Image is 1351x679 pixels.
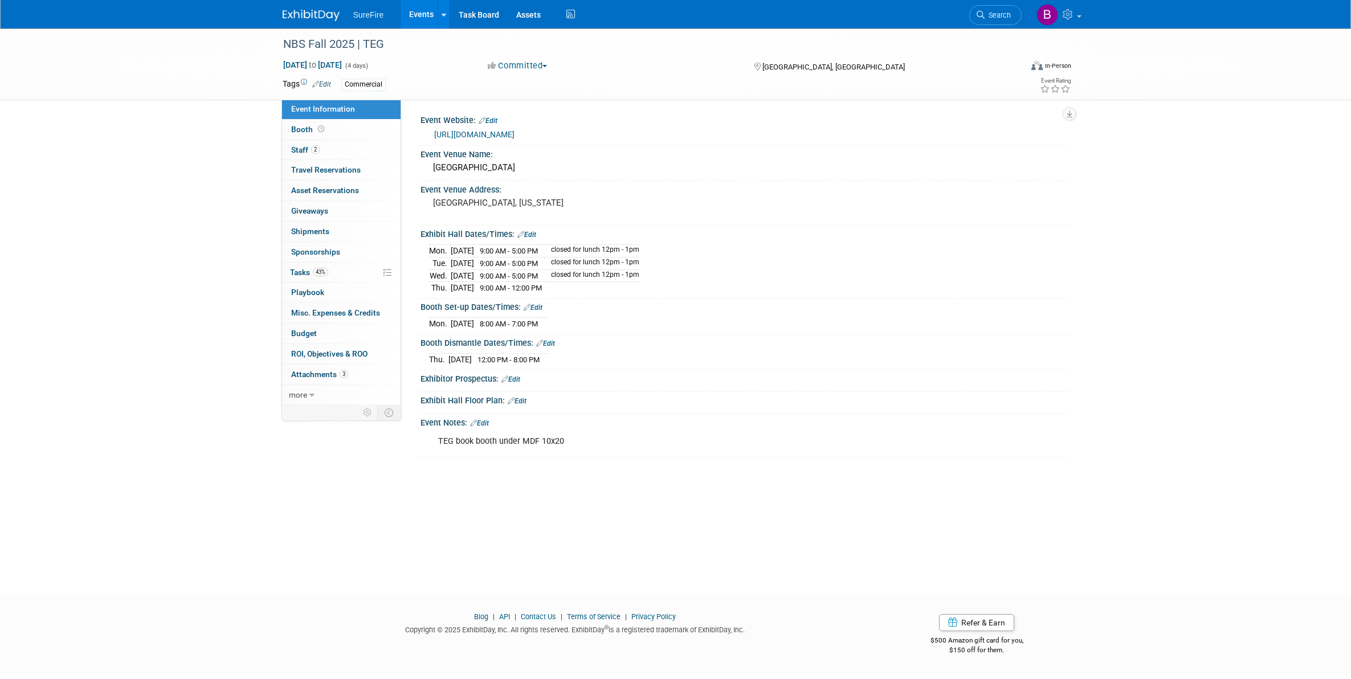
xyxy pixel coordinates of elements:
[480,272,538,280] span: 9:00 AM - 5:00 PM
[377,405,401,420] td: Toggle Event Tabs
[421,334,1069,349] div: Booth Dismantle Dates/Times:
[470,419,489,427] a: Edit
[282,385,401,405] a: more
[282,242,401,262] a: Sponsorships
[282,99,401,119] a: Event Information
[282,263,401,283] a: Tasks43%
[490,612,497,621] span: |
[1044,62,1071,70] div: In-Person
[421,298,1069,313] div: Booth Set-up Dates/Times:
[1036,4,1058,26] img: Bree Yoshikawa
[421,181,1069,195] div: Event Venue Address:
[954,59,1072,76] div: Event Format
[340,370,348,378] span: 3
[282,160,401,180] a: Travel Reservations
[939,614,1014,631] a: Refer & Earn
[291,247,340,256] span: Sponsorships
[544,269,639,282] td: closed for lunch 12pm - 1pm
[291,349,368,358] span: ROI, Objectives & ROO
[421,112,1069,126] div: Event Website:
[885,645,1069,655] div: $150 off for them.
[282,324,401,343] a: Budget
[477,355,540,364] span: 12:00 PM - 8:00 PM
[985,11,1011,19] span: Search
[524,304,542,312] a: Edit
[451,318,474,330] td: [DATE]
[622,612,630,621] span: |
[484,60,552,72] button: Committed
[429,354,448,366] td: Thu.
[521,612,556,621] a: Contact Us
[282,140,401,160] a: Staff2
[311,145,320,154] span: 2
[480,320,538,328] span: 8:00 AM - 7:00 PM
[283,622,868,635] div: Copyright © 2025 ExhibitDay, Inc. All rights reserved. ExhibitDay is a registered trademark of Ex...
[448,354,472,366] td: [DATE]
[969,5,1022,25] a: Search
[291,145,320,154] span: Staff
[567,612,621,621] a: Terms of Service
[421,392,1069,407] div: Exhibit Hall Floor Plan:
[429,245,451,257] td: Mon.
[283,10,340,21] img: ExhibitDay
[282,222,401,242] a: Shipments
[885,628,1069,655] div: $500 Amazon gift card for you,
[282,120,401,140] a: Booth
[282,181,401,201] a: Asset Reservations
[480,247,538,255] span: 9:00 AM - 5:00 PM
[762,63,905,71] span: [GEOGRAPHIC_DATA], [GEOGRAPHIC_DATA]
[291,288,324,297] span: Playbook
[282,283,401,302] a: Playbook
[451,257,474,270] td: [DATE]
[307,60,318,69] span: to
[282,344,401,364] a: ROI, Objectives & ROO
[517,231,536,239] a: Edit
[282,365,401,385] a: Attachments3
[605,624,609,631] sup: ®
[480,284,542,292] span: 9:00 AM - 12:00 PM
[558,612,565,621] span: |
[429,318,451,330] td: Mon.
[291,370,348,379] span: Attachments
[291,125,326,134] span: Booth
[353,10,384,19] span: SureFire
[421,226,1069,240] div: Exhibit Hall Dates/Times:
[474,612,488,621] a: Blog
[344,62,368,69] span: (4 days)
[430,430,944,453] div: TEG book booth under MDF 10x20
[451,282,474,294] td: [DATE]
[429,257,451,270] td: Tue.
[501,375,520,383] a: Edit
[313,268,328,276] span: 43%
[421,146,1069,160] div: Event Venue Name:
[283,60,342,70] span: [DATE] [DATE]
[512,612,519,621] span: |
[429,159,1060,177] div: [GEOGRAPHIC_DATA]
[421,370,1069,385] div: Exhibitor Prospectus:
[480,259,538,268] span: 9:00 AM - 5:00 PM
[291,329,317,338] span: Budget
[291,227,329,236] span: Shipments
[282,303,401,323] a: Misc. Expenses & Credits
[358,405,378,420] td: Personalize Event Tab Strip
[421,414,1069,429] div: Event Notes:
[316,125,326,133] span: Booth not reserved yet
[341,79,386,91] div: Commercial
[291,308,380,317] span: Misc. Expenses & Credits
[312,80,331,88] a: Edit
[451,269,474,282] td: [DATE]
[1040,78,1071,84] div: Event Rating
[508,397,526,405] a: Edit
[291,186,359,195] span: Asset Reservations
[433,198,678,208] pre: [GEOGRAPHIC_DATA], [US_STATE]
[544,245,639,257] td: closed for lunch 12pm - 1pm
[1031,61,1043,70] img: Format-Inperson.png
[291,165,361,174] span: Travel Reservations
[429,282,451,294] td: Thu.
[282,201,401,221] a: Giveaways
[290,268,328,277] span: Tasks
[289,390,307,399] span: more
[479,117,497,125] a: Edit
[434,130,515,139] a: [URL][DOMAIN_NAME]
[631,612,676,621] a: Privacy Policy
